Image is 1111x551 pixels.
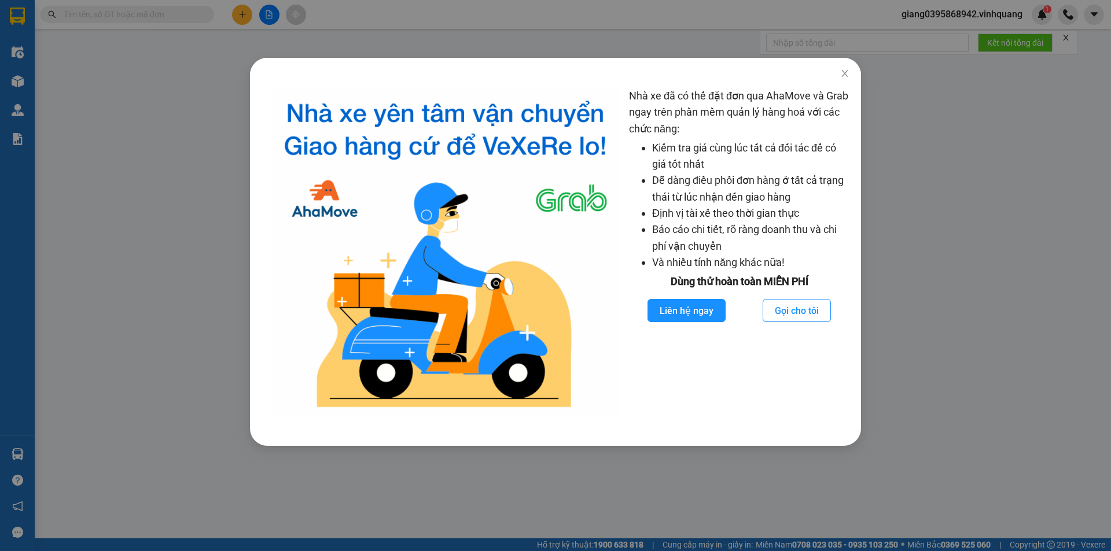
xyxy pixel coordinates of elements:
button: Gọi cho tôi [763,299,831,322]
div: Dùng thử hoàn toàn MIỄN PHÍ [629,273,849,290]
li: Báo cáo chi tiết, rõ ràng doanh thu và chi phí vận chuyển [652,221,849,254]
li: Và nhiều tính năng khác nữa! [652,254,849,271]
div: Nhà xe đã có thể đặt đơn qua AhaMove và Grab ngay trên phần mềm quản lý hàng hoá với các chức năng: [629,88,849,417]
li: Định vị tài xế theo thời gian thực [652,205,849,221]
span: Gọi cho tôi [775,304,819,318]
span: Liên hệ ngay [660,304,713,318]
li: Dễ dàng điều phối đơn hàng ở tất cả trạng thái từ lúc nhận đến giao hàng [652,172,849,205]
button: Liên hệ ngay [648,299,726,322]
span: close [840,69,849,78]
li: Kiểm tra giá cùng lúc tất cả đối tác để có giá tốt nhất [652,140,849,173]
button: Close [829,58,861,90]
img: logo [271,88,620,417]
